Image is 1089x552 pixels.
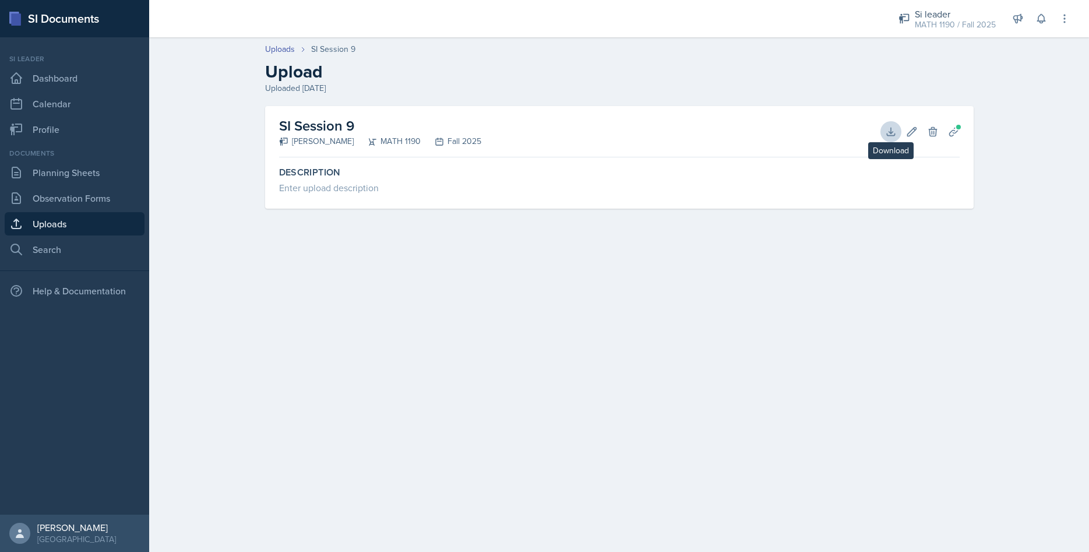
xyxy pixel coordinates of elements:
a: Profile [5,118,145,141]
a: Uploads [5,212,145,235]
div: Enter upload description [279,181,960,195]
a: Observation Forms [5,187,145,210]
a: Uploads [265,43,295,55]
button: Download [880,121,901,142]
div: Help & Documentation [5,279,145,303]
div: [GEOGRAPHIC_DATA] [37,533,116,545]
a: Calendar [5,92,145,115]
h2: SI Session 9 [279,115,481,136]
div: Uploaded [DATE] [265,82,974,94]
div: SI Session 9 [311,43,355,55]
a: Planning Sheets [5,161,145,184]
div: [PERSON_NAME] [37,522,116,533]
div: Fall 2025 [421,135,481,147]
div: Si leader [5,54,145,64]
div: [PERSON_NAME] [279,135,354,147]
div: Si leader [915,7,996,21]
div: Documents [5,148,145,159]
label: Description [279,167,960,178]
div: MATH 1190 [354,135,421,147]
div: MATH 1190 / Fall 2025 [915,19,996,31]
a: Search [5,238,145,261]
h2: Upload [265,61,974,82]
a: Dashboard [5,66,145,90]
